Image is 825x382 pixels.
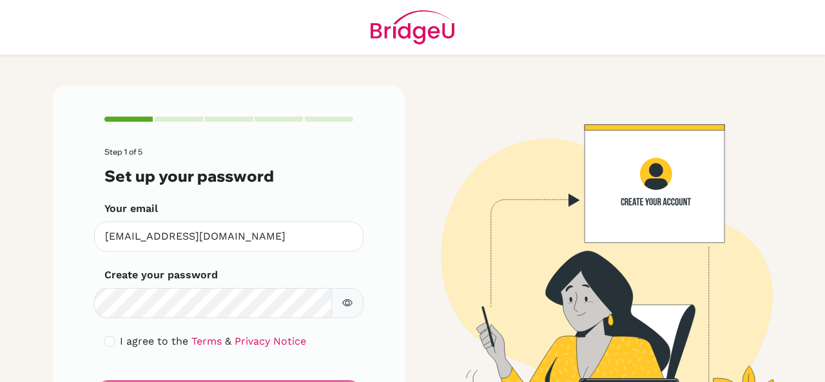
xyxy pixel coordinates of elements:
label: Your email [104,201,158,216]
span: & [225,335,231,347]
label: Create your password [104,267,218,283]
a: Privacy Notice [235,335,306,347]
h3: Set up your password [104,167,353,186]
span: Step 1 of 5 [104,147,142,157]
input: Insert your email* [94,222,364,252]
a: Terms [191,335,222,347]
span: I agree to the [120,335,188,347]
